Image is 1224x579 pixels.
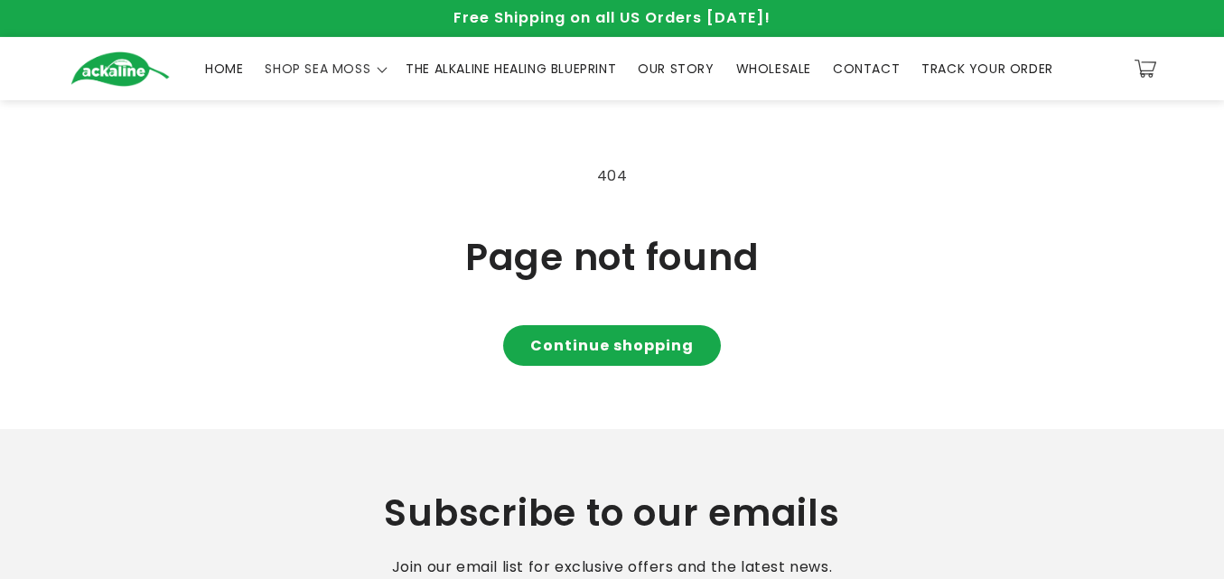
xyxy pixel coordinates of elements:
[822,50,911,88] a: CONTACT
[627,50,724,88] a: OUR STORY
[453,7,771,28] span: Free Shipping on all US Orders [DATE]!
[194,50,254,88] a: HOME
[736,61,811,77] span: WHOLESALE
[70,51,170,87] img: Ackaline
[395,50,627,88] a: THE ALKALINE HEALING BLUEPRINT
[254,50,395,88] summary: SHOP SEA MOSS
[70,235,1154,280] h1: Page not found
[406,61,616,77] span: THE ALKALINE HEALING BLUEPRINT
[921,61,1053,77] span: TRACK YOUR ORDER
[638,61,714,77] span: OUR STORY
[205,61,243,77] span: HOME
[911,50,1064,88] a: TRACK YOUR ORDER
[725,50,822,88] a: WHOLESALE
[265,61,370,77] span: SHOP SEA MOSS
[81,490,1143,536] h2: Subscribe to our emails
[503,325,721,366] a: Continue shopping
[833,61,900,77] span: CONTACT
[70,163,1154,190] p: 404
